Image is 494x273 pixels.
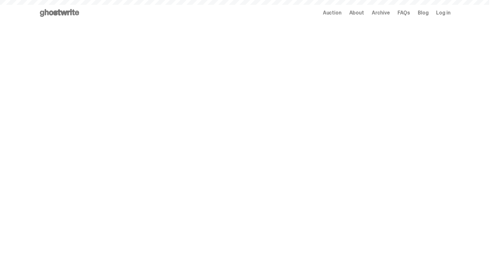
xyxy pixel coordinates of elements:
a: Log in [436,10,450,15]
a: About [349,10,364,15]
a: Blog [418,10,428,15]
a: Archive [372,10,390,15]
a: FAQs [398,10,410,15]
a: Auction [323,10,342,15]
